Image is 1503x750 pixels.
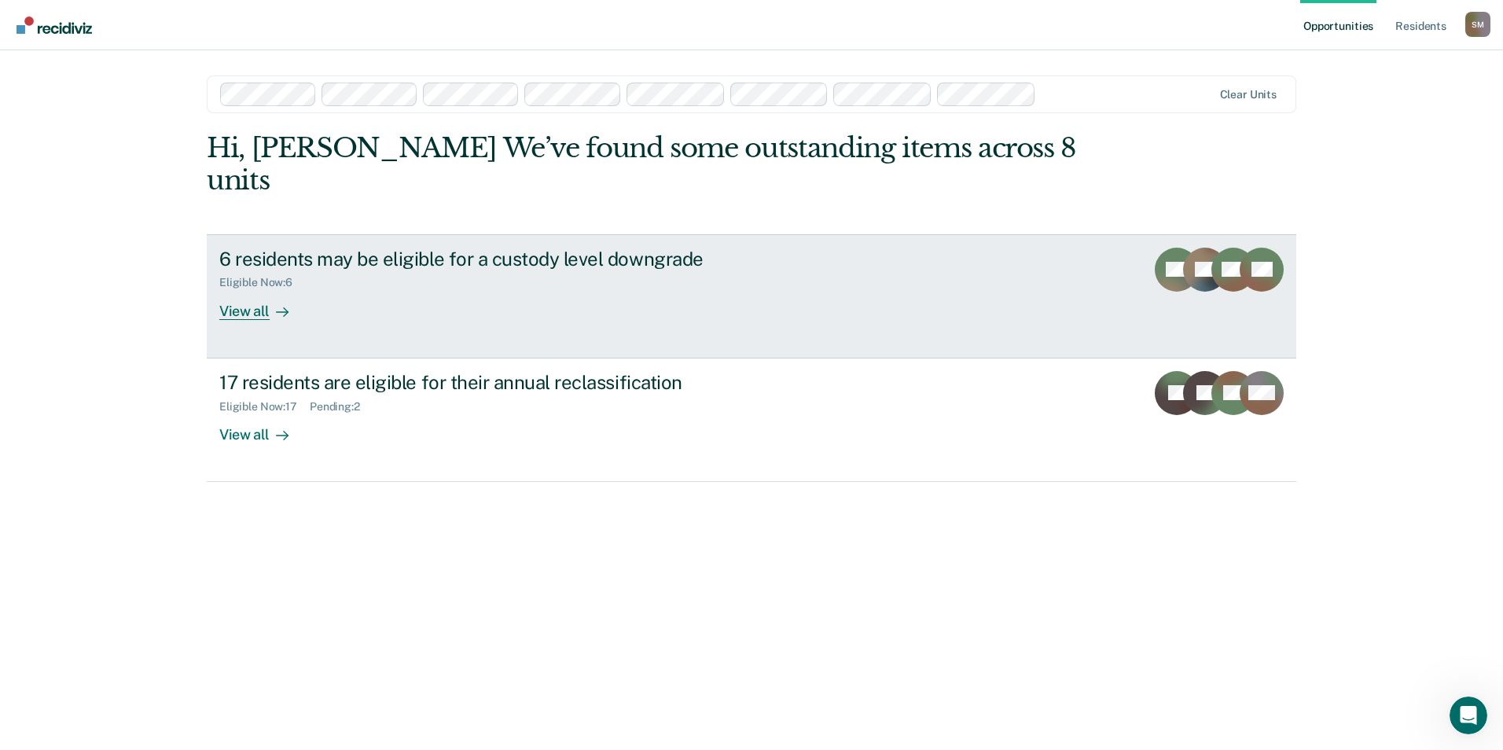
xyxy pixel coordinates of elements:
button: Profile dropdown button [1465,12,1490,37]
div: Pending : 2 [310,400,373,414]
div: View all [219,413,307,443]
img: Recidiviz [17,17,92,34]
a: 17 residents are eligible for their annual reclassificationEligible Now:17Pending:2View all [207,358,1296,482]
div: Eligible Now : 17 [219,400,310,414]
div: Hi, [PERSON_NAME] We’ve found some outstanding items across 8 units [207,132,1079,197]
div: View all [219,289,307,320]
div: S M [1465,12,1490,37]
div: 17 residents are eligible for their annual reclassification [219,371,771,394]
div: Clear units [1220,88,1277,101]
div: Eligible Now : 6 [219,276,305,289]
a: 6 residents may be eligible for a custody level downgradeEligible Now:6View all [207,234,1296,358]
iframe: Intercom live chat [1450,697,1487,734]
div: 6 residents may be eligible for a custody level downgrade [219,248,771,270]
